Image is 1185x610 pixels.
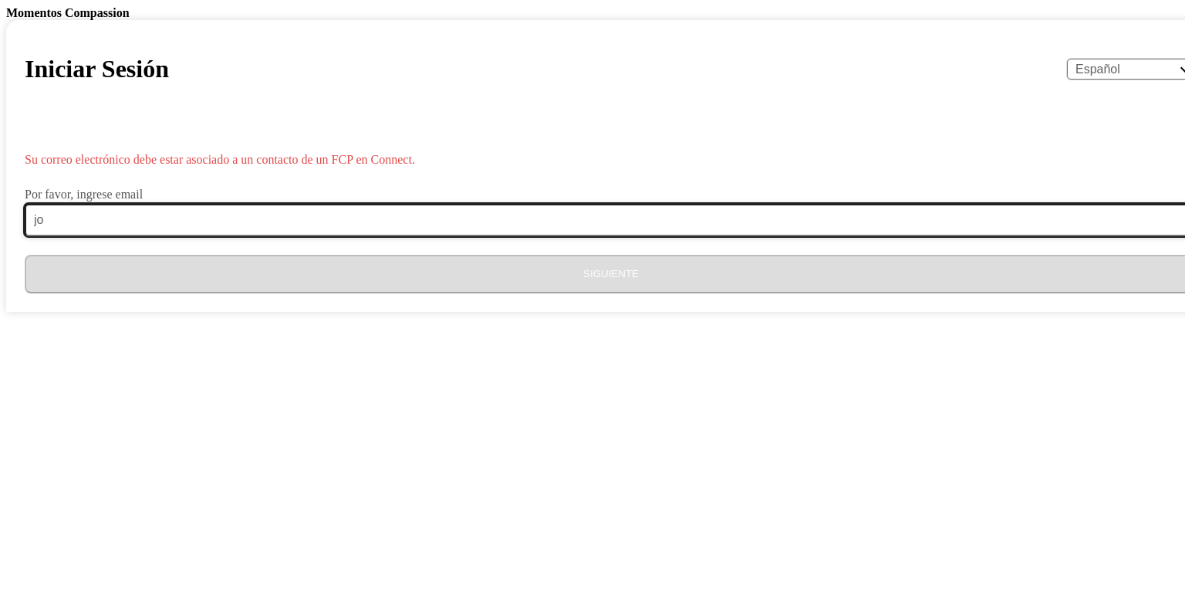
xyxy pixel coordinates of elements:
[6,6,130,19] b: Momentos Compassion
[25,55,169,83] h1: Iniciar Sesión
[25,188,143,201] label: Por favor, ingrese email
